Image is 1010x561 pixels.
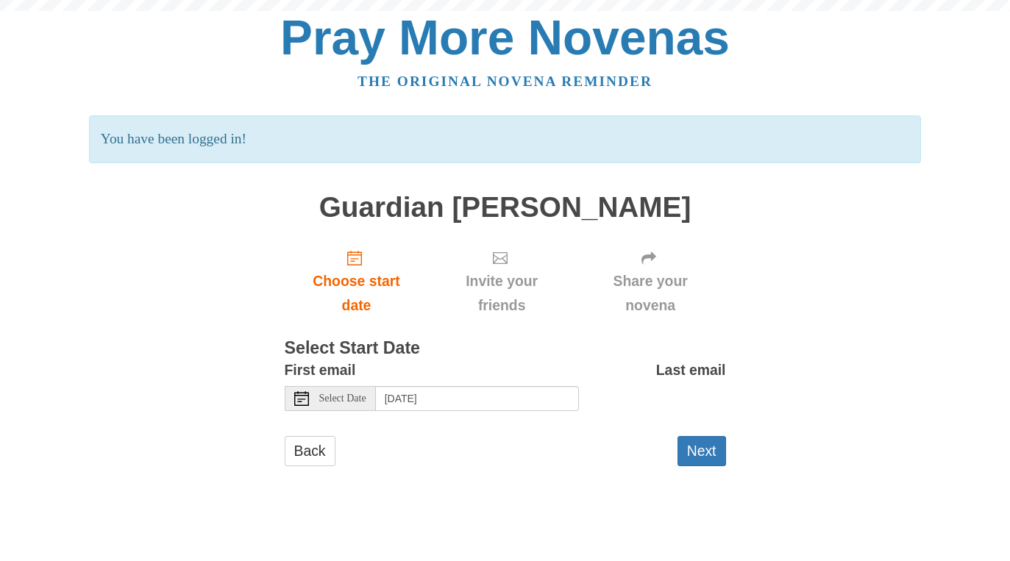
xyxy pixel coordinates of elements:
[285,358,356,382] label: First email
[428,237,575,325] div: Click "Next" to confirm your start date first.
[89,115,921,163] p: You have been logged in!
[678,436,726,466] button: Next
[443,269,560,318] span: Invite your friends
[280,10,730,65] a: Pray More Novenas
[299,269,414,318] span: Choose start date
[358,74,652,89] a: The original novena reminder
[319,393,366,404] span: Select Date
[285,192,726,224] h1: Guardian [PERSON_NAME]
[575,237,726,325] div: Click "Next" to confirm your start date first.
[590,269,711,318] span: Share your novena
[285,436,335,466] a: Back
[285,237,429,325] a: Choose start date
[285,339,726,358] h3: Select Start Date
[656,358,726,382] label: Last email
